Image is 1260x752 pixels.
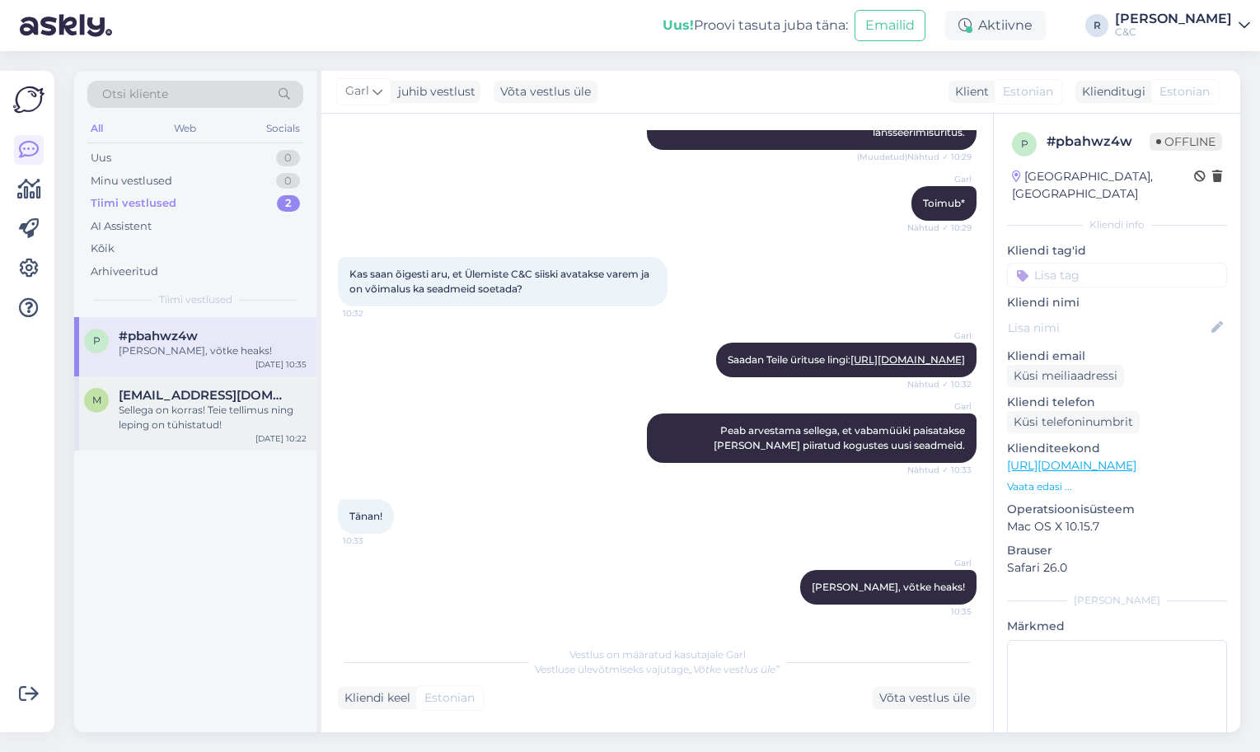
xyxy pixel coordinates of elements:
span: Estonian [1159,83,1210,100]
span: Garl [910,557,972,569]
div: Küsi meiliaadressi [1007,365,1124,387]
p: Kliendi nimi [1007,294,1227,311]
span: [PERSON_NAME], võtke heaks! [812,581,965,593]
span: Nähtud ✓ 10:32 [907,378,972,390]
div: 2 [277,195,300,212]
span: p [93,334,101,347]
span: 10:32 [343,307,405,320]
div: juhib vestlust [391,83,475,100]
span: Nähtud ✓ 10:29 [907,222,972,234]
input: Lisa nimi [1008,319,1208,337]
span: Estonian [1003,83,1053,100]
span: #pbahwz4w [119,329,198,343]
span: Vestluse ülevõtmiseks vajutage [535,663,780,675]
div: Kliendi keel [338,689,410,707]
div: 0 [276,173,300,189]
span: Otsi kliente [102,86,168,103]
span: Peab arvestama sellega, et vabamüüki paisatakse [PERSON_NAME] piiratud kogustes uusi seadmeid. [714,424,967,451]
span: Estonian [424,689,475,707]
span: Tänan! [349,510,382,522]
div: Võta vestlus üle [873,687,977,709]
span: Saadan Teile ürituse lingi: [728,353,965,366]
div: Socials [263,118,303,139]
span: Nähtud ✓ 10:33 [907,464,972,476]
span: Vestlus on määratud kasutajale Garl [569,648,746,661]
input: Lisa tag [1007,263,1227,287]
span: mirezhin@gmail.com [119,388,290,403]
span: p [1021,138,1028,150]
div: Võta vestlus üle [494,81,597,103]
div: [DATE] 10:35 [255,358,307,371]
div: R [1085,14,1108,37]
span: 10:33 [343,535,405,547]
span: Garl [345,82,369,100]
div: Kõik [91,241,115,257]
span: (Muudetud) Nähtud ✓ 10:29 [857,151,972,163]
p: Brauser [1007,542,1227,559]
div: All [87,118,106,139]
div: Web [171,118,199,139]
a: [PERSON_NAME]C&C [1115,12,1250,39]
span: Garl [910,400,972,413]
p: Kliendi tag'id [1007,242,1227,259]
div: C&C [1115,26,1232,39]
div: Sellega on korras! Teie tellimus ning leping on tühistatud! [119,403,307,432]
div: [PERSON_NAME] [1115,12,1232,26]
b: Uus! [663,17,694,33]
p: Kliendi email [1007,348,1227,365]
div: Küsi telefoninumbrit [1007,411,1140,433]
div: Klient [949,83,989,100]
div: Uus [91,150,111,166]
i: „Võtke vestlus üle” [689,663,780,675]
div: Proovi tasuta juba täna: [663,16,848,35]
p: Klienditeekond [1007,440,1227,457]
div: 0 [276,150,300,166]
span: Garl [910,329,972,342]
span: Offline [1150,133,1222,151]
p: Operatsioonisüsteem [1007,501,1227,518]
div: AI Assistent [91,218,152,235]
div: [GEOGRAPHIC_DATA], [GEOGRAPHIC_DATA] [1012,168,1194,203]
span: m [92,394,101,406]
div: Arhiveeritud [91,264,158,280]
span: Toimub* [923,197,965,209]
p: Safari 26.0 [1007,559,1227,577]
div: [PERSON_NAME] [1007,593,1227,608]
div: [PERSON_NAME], võtke heaks! [119,343,307,358]
div: Aktiivne [945,11,1046,40]
div: Tiimi vestlused [91,195,176,212]
span: 10:35 [910,605,972,618]
a: [URL][DOMAIN_NAME] [850,353,965,366]
p: Kliendi telefon [1007,394,1227,411]
span: Kas saan õigesti aru, et Ülemiste C&C siiski avatakse varem ja on võimalus ka seadmeid soetada? [349,268,652,295]
div: Minu vestlused [91,173,172,189]
p: Märkmed [1007,618,1227,635]
span: Tiimi vestlused [159,292,232,307]
p: Vaata edasi ... [1007,479,1227,494]
p: Mac OS X 10.15.7 [1007,518,1227,535]
a: [URL][DOMAIN_NAME] [1007,458,1136,473]
div: Klienditugi [1075,83,1145,100]
span: Garl [910,173,972,185]
div: [DATE] 10:22 [255,432,307,445]
button: Emailid [855,10,925,41]
div: # pbahwz4w [1047,132,1150,152]
img: Askly Logo [13,84,44,115]
div: Kliendi info [1007,217,1227,232]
